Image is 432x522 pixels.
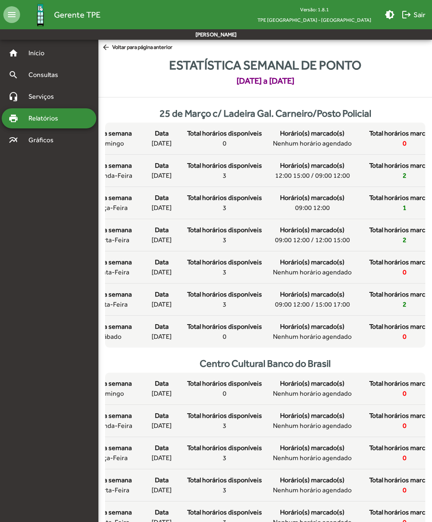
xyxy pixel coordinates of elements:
[187,475,262,485] span: Total horários disponíveis
[275,235,350,245] span: 09:00 12:00 / 12:00 15:00
[200,358,331,369] strong: Centro Cultural Banco do Brasil
[97,138,124,148] span: domingo
[223,235,226,245] span: 3
[273,138,352,148] span: Nenhum horário agendado
[93,453,128,463] span: terça-feira
[403,485,406,495] span: 0
[187,128,262,138] span: Total horários disponíveis
[280,475,345,485] span: Horário(s) marcado(s)
[8,113,18,123] mat-icon: print
[91,485,129,495] span: quarta-feira
[273,453,352,463] span: Nenhum horário agendado
[155,411,169,421] span: Data
[155,161,169,171] span: Data
[89,128,132,138] span: Dia da semana
[403,203,406,213] span: 1
[152,389,172,399] span: [DATE]
[152,267,172,277] span: [DATE]
[187,193,262,203] span: Total horários disponíveis
[155,257,169,267] span: Data
[155,225,169,235] span: Data
[89,257,132,267] span: Dia da semana
[102,43,112,52] mat-icon: arrow_back
[280,257,345,267] span: Horário(s) marcado(s)
[92,267,129,277] span: quinta-feira
[187,289,262,299] span: Total horários disponíveis
[385,10,395,20] mat-icon: brightness_medium
[223,171,226,181] span: 3
[398,7,429,22] button: Sair
[403,453,406,463] span: 0
[102,43,172,52] span: Voltar para página anterior
[8,48,18,58] mat-icon: home
[23,135,65,145] span: Gráficos
[273,421,352,431] span: Nenhum horário agendado
[280,507,345,517] span: Horário(s) marcado(s)
[8,135,18,145] mat-icon: multiline_chart
[280,411,345,421] span: Horário(s) marcado(s)
[273,389,352,399] span: Nenhum horário agendado
[223,453,226,463] span: 3
[152,453,172,463] span: [DATE]
[155,193,169,203] span: Data
[89,411,132,421] span: Dia da semana
[223,138,226,148] span: 0
[97,389,124,399] span: domingo
[187,257,262,267] span: Total horários disponíveis
[89,289,132,299] span: Dia da semana
[223,421,226,431] span: 3
[155,507,169,517] span: Data
[403,421,406,431] span: 0
[169,56,361,74] span: Estatística semanal de ponto
[275,299,350,310] span: 09:00 12:00 / 15:00 17:00
[159,108,371,119] strong: 25 de Março c/ Ladeira Gal. Carneiro/Posto Policial
[152,485,172,495] span: [DATE]
[280,379,345,389] span: Horário(s) marcado(s)
[155,289,169,299] span: Data
[187,225,262,235] span: Total horários disponíveis
[152,421,172,431] span: [DATE]
[403,332,406,342] span: 0
[89,193,132,203] span: Dia da semana
[152,332,172,342] span: [DATE]
[187,379,262,389] span: Total horários disponíveis
[403,138,406,148] span: 0
[89,322,132,332] span: Dia da semana
[155,128,169,138] span: Data
[23,70,69,80] span: Consultas
[280,322,345,332] span: Horário(s) marcado(s)
[155,443,169,453] span: Data
[280,289,345,299] span: Horário(s) marcado(s)
[187,322,262,332] span: Total horários disponíveis
[91,235,129,245] span: quarta-feira
[8,70,18,80] mat-icon: search
[273,267,352,277] span: Nenhum horário agendado
[23,92,65,102] span: Serviços
[251,4,378,15] div: Versão: 1.8.1
[403,389,406,399] span: 0
[251,15,378,25] span: TPE [GEOGRAPHIC_DATA] - [GEOGRAPHIC_DATA]
[155,379,169,389] span: Data
[401,7,425,22] span: Sair
[152,299,172,310] span: [DATE]
[295,203,330,213] span: 09:00 12:00
[237,74,294,87] strong: [DATE] a [DATE]
[403,267,406,277] span: 0
[93,203,128,213] span: terça-feira
[100,332,121,342] span: sábado
[23,48,57,58] span: Início
[187,411,262,421] span: Total horários disponíveis
[275,171,350,181] span: 12:00 15:00 / 09:00 12:00
[27,1,54,28] img: Logo
[187,161,262,171] span: Total horários disponíveis
[403,171,406,181] span: 2
[152,203,172,213] span: [DATE]
[280,225,345,235] span: Horário(s) marcado(s)
[403,235,406,245] span: 2
[223,203,226,213] span: 3
[152,138,172,148] span: [DATE]
[280,128,345,138] span: Horário(s) marcado(s)
[187,507,262,517] span: Total horários disponíveis
[155,322,169,332] span: Data
[223,267,226,277] span: 3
